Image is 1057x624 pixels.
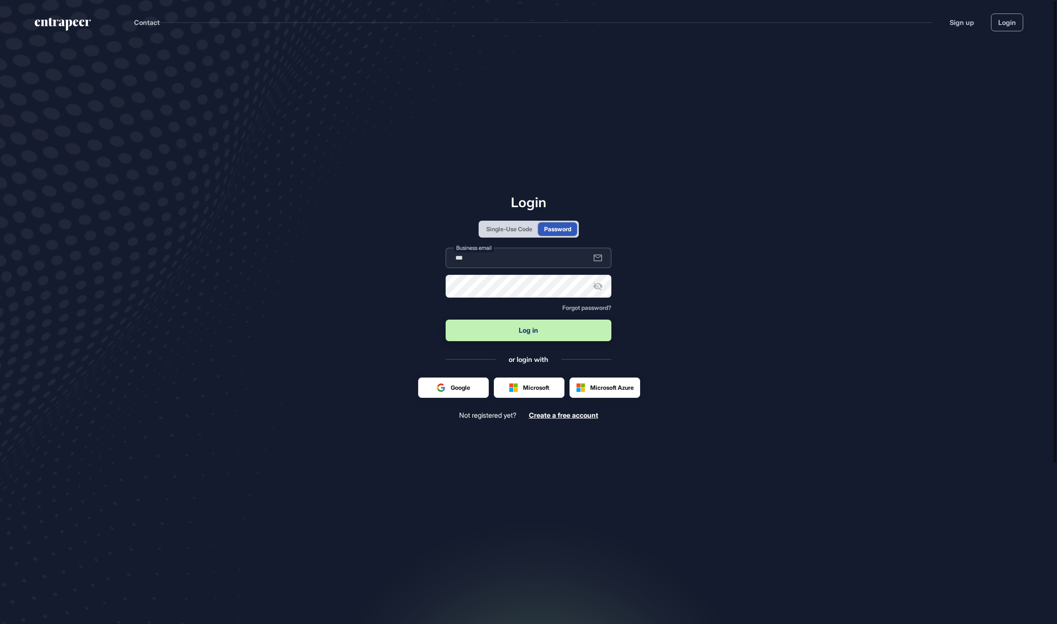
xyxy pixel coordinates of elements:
a: Create a free account [529,411,598,419]
div: Password [544,224,571,233]
a: Login [991,14,1023,31]
button: Contact [134,17,160,28]
label: Business email [454,243,494,252]
a: Forgot password? [562,304,611,311]
h1: Login [446,194,611,210]
div: or login with [509,355,548,364]
a: entrapeer-logo [34,18,92,34]
button: Log in [446,320,611,341]
div: Single-Use Code [486,224,532,233]
a: Sign up [950,17,974,27]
